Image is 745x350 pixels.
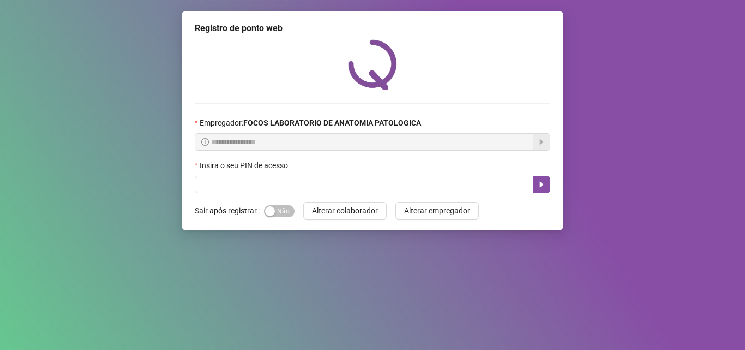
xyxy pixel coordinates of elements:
[303,202,387,220] button: Alterar colaborador
[395,202,479,220] button: Alterar empregador
[195,159,295,171] label: Insira o seu PIN de acesso
[243,118,421,127] strong: FOCOS LABORATORIO DE ANATOMIA PATOLOGICA
[312,205,378,217] span: Alterar colaborador
[537,180,546,189] span: caret-right
[200,117,421,129] span: Empregador :
[404,205,470,217] span: Alterar empregador
[201,138,209,146] span: info-circle
[348,39,397,90] img: QRPoint
[195,202,264,220] label: Sair após registrar
[195,22,550,35] div: Registro de ponto web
